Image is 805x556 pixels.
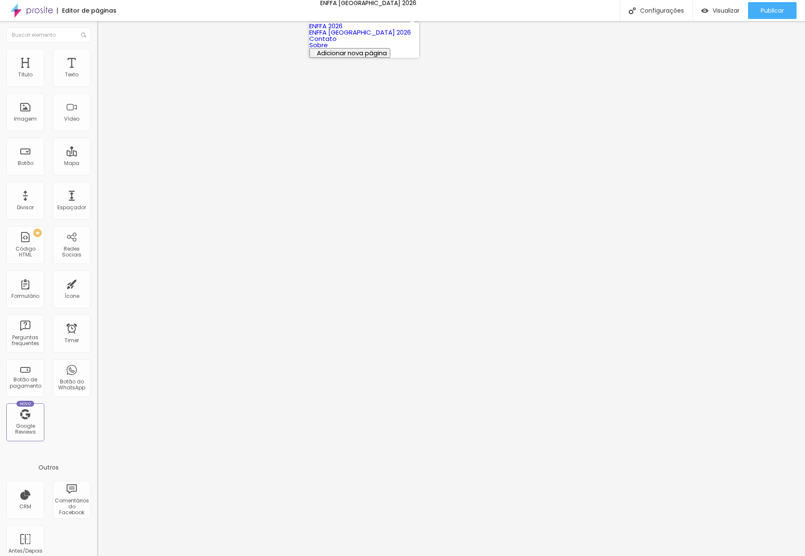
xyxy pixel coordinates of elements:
[309,22,343,30] a: ENFFA 2026
[55,498,88,516] div: Comentários do Facebook
[8,377,42,389] div: Botão de pagamento
[81,32,86,38] img: Icone
[629,7,636,14] img: Icone
[713,7,740,14] span: Visualizar
[55,246,88,258] div: Redes Sociais
[64,116,79,122] div: Vídeo
[8,423,42,435] div: Google Reviews
[748,2,797,19] button: Publicar
[57,205,86,211] div: Espaçador
[65,293,79,299] div: Ícone
[65,72,78,78] div: Texto
[11,293,39,299] div: Formulário
[16,401,35,407] div: Novo
[97,21,805,556] iframe: Editor
[8,548,42,554] div: Antes/Depois
[18,72,32,78] div: Título
[309,40,328,49] a: Sobre
[19,504,31,510] div: CRM
[309,34,337,43] a: Contato
[55,379,88,391] div: Botão do WhatsApp
[309,28,411,37] a: ENFFA [GEOGRAPHIC_DATA] 2026
[701,7,708,14] img: view-1.svg
[17,205,34,211] div: Divisor
[693,2,748,19] button: Visualizar
[18,160,33,166] div: Botão
[6,27,91,43] input: Buscar elemento
[317,49,387,57] span: Adicionar nova página
[57,8,116,13] div: Editor de páginas
[65,337,79,343] div: Timer
[761,7,784,14] span: Publicar
[8,335,42,347] div: Perguntas frequentes
[14,116,37,122] div: Imagem
[309,48,390,58] button: Adicionar nova página
[8,246,42,258] div: Código HTML
[64,160,79,166] div: Mapa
